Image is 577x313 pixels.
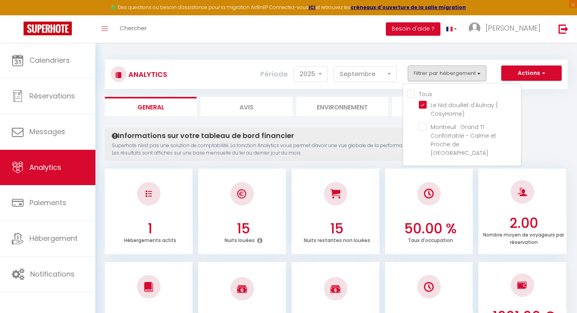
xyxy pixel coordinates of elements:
[483,215,564,231] h3: 2.00
[463,15,550,43] a: ... [PERSON_NAME]
[501,66,562,81] button: Actions
[29,127,65,136] span: Messages
[386,22,440,36] button: Besoin d'aide ?
[29,198,66,207] span: Paiements
[408,235,453,244] p: Taux d'occupation
[29,162,61,172] span: Analytics
[517,280,527,290] img: NO IMAGE
[120,24,147,32] span: Chercher
[30,269,75,279] span: Notifications
[29,91,75,101] span: Réservations
[112,142,478,157] p: Superhote n'est pas une solution de comptabilité. La fonction Analytics vous permet d'avoir une v...
[124,235,176,244] p: Hébergements actifs
[351,4,466,11] a: créneaux d'ouverture de la salle migration
[296,220,378,237] h3: 15
[296,97,388,116] li: Environnement
[304,235,370,244] p: Nuits restantes non louées
[146,191,152,197] img: NO IMAGE
[309,4,316,11] a: ICI
[112,131,478,140] h4: Informations sur votre tableau de bord financier
[559,24,568,34] img: logout
[389,220,471,237] h3: 50.00 %
[225,235,255,244] p: Nuits louées
[431,123,496,157] span: Montreuil · Grand T1 Confortable - Calme et Proche de [GEOGRAPHIC_DATA]
[126,66,167,83] h3: Analytics
[424,282,434,292] img: NO IMAGE
[105,97,197,116] li: General
[260,66,288,83] label: Période
[431,101,498,118] span: Le Nid douillet d'Aulnay ( CosyHome)
[392,97,484,116] li: Marché
[109,220,191,237] h3: 1
[486,23,540,33] span: [PERSON_NAME]
[201,97,292,116] li: Avis
[469,22,480,34] img: ...
[114,15,153,43] a: Chercher
[483,230,564,246] p: Nombre moyen de voyageurs par réservation
[203,220,284,237] h3: 15
[29,55,70,65] span: Calendriers
[408,66,486,81] button: Filtrer par hébergement
[24,22,72,35] img: Super Booking
[29,233,78,243] span: Hébergement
